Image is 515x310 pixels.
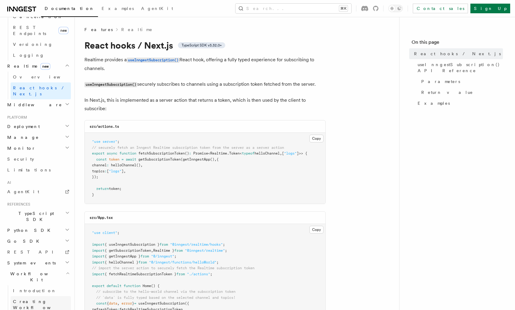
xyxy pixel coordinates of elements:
span: . [227,151,229,155]
span: ; [223,242,225,247]
span: { getInngestApp } [105,254,141,258]
span: helloChannel [111,163,136,167]
span: , [117,301,119,305]
span: Examples [102,6,134,11]
span: Logging [13,53,44,58]
span: , [214,157,216,161]
span: Introduction [13,288,56,293]
a: React hooks / Next.js [11,82,71,99]
span: import [92,254,105,258]
a: REST API [5,247,71,257]
span: () [136,163,141,167]
span: Limitations [7,168,51,172]
span: "use client" [92,231,117,235]
span: "./actions" [187,272,210,276]
span: Manage [5,134,39,140]
button: Manage [5,132,71,143]
button: Monitor [5,143,71,154]
span: : [107,163,109,167]
span: : [189,151,191,155]
a: Return value [419,87,503,98]
span: from [138,260,147,264]
span: new [40,63,50,70]
span: ; [216,260,219,264]
a: Documentation [41,2,98,17]
span: useInngestSubscription [138,301,185,305]
span: = [134,301,136,305]
a: React hooks / Next.js [412,48,503,59]
span: Go SDK [5,238,43,244]
span: { fetchRealtimeSubscriptionToken } [105,272,176,276]
span: TypeScript SDK v3.32.0+ [182,43,222,48]
span: async [107,151,117,155]
span: ; [117,139,119,144]
span: ( [181,157,183,161]
span: from [141,254,149,258]
button: Copy [309,226,324,234]
span: Python SDK [5,227,54,233]
span: } [132,301,134,305]
span: } [92,193,94,197]
span: // import the server action to securely fetch the Realtime subscription token [92,266,254,270]
span: Realtime [5,63,50,69]
span: ({ [185,301,189,305]
span: import [92,272,105,276]
span: { helloChannel } [105,260,138,264]
span: React hooks / Next.js [13,85,66,96]
h1: React hooks / Next.js [84,40,326,51]
span: token [109,157,119,161]
a: useInngestSubscription() [127,57,179,62]
span: TypeScript SDK [5,210,65,222]
span: = [122,157,124,161]
code: useInngestSubscription() [84,82,137,87]
span: Features [84,27,113,33]
span: "logs" [109,169,122,173]
code: src/App.tsx [90,216,113,220]
span: from [174,248,183,253]
span: () [185,151,189,155]
span: REST Endpoints [13,25,46,36]
span: error [122,301,132,305]
span: , [124,169,126,173]
a: Security [5,154,71,165]
button: Go SDK [5,236,71,247]
span: Token [229,151,240,155]
span: AgentKit [7,189,39,194]
span: { [107,301,109,305]
span: [ [282,151,284,155]
p: In Next.js, this is implemented as a server action that returns a token, which is then used by th... [84,96,326,113]
span: getInngestApp [183,157,210,161]
span: fetchSubscriptionToken [138,151,185,155]
span: "use server" [92,139,117,144]
a: Sign Up [470,4,510,13]
span: // `data` is fully typed based on the selected channel and topics! [96,296,235,300]
a: Examples [98,2,137,16]
span: ; [174,254,176,258]
span: REST API [7,250,58,254]
a: Overview [11,72,71,82]
a: Logging [11,50,71,61]
span: from [176,272,185,276]
span: data [109,301,117,305]
span: Security [7,157,34,161]
span: new [58,27,68,34]
a: AgentKit [5,186,71,197]
span: [ [107,169,109,173]
a: REST Endpointsnew [11,22,71,39]
a: Realtime [121,27,153,33]
span: from [160,242,168,247]
kbd: ⌘K [339,5,348,11]
span: { getSubscriptionToken [105,248,151,253]
code: useInngestSubscription() [127,58,179,63]
p: Realtime provides a React hook, offering a fully typed experience for subscribing to channels. [84,56,326,73]
span: Examples [418,100,450,106]
span: ]>> { [297,151,307,155]
span: // securely fetch an Inngest Realtime subscription token from the server as a server action [92,145,284,150]
span: < [208,151,210,155]
button: System events [5,257,71,268]
div: Realtimenew [5,72,71,99]
span: () { [151,284,160,288]
span: import [92,260,105,264]
span: Home [143,284,151,288]
a: Introduction [11,285,71,296]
